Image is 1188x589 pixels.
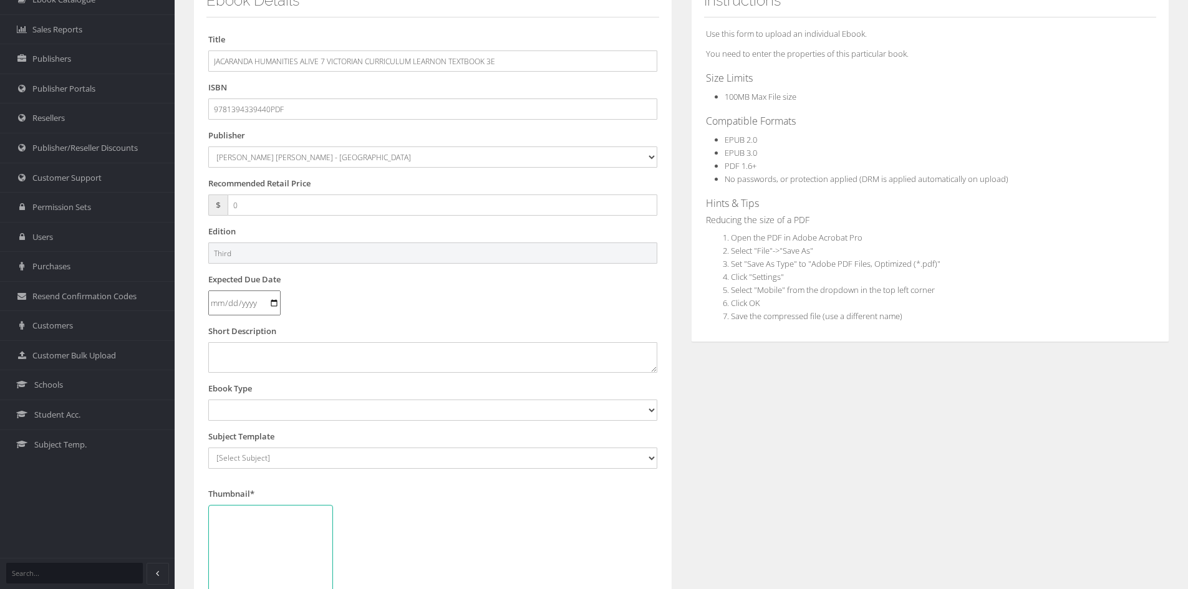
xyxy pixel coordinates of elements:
[32,320,73,332] span: Customers
[706,47,1155,60] p: You need to enter the properties of this particular book.
[32,290,137,302] span: Resend Confirmation Codes
[731,284,1155,297] li: Select "Mobile" from the dropdown in the top left corner
[208,33,225,46] label: Title
[208,194,228,216] span: $
[731,297,1155,310] li: Click OK
[208,225,236,238] label: Edition
[706,116,1155,127] h4: Compatible Formats
[208,430,274,443] label: Subject Template
[208,81,227,94] label: ISBN
[725,146,1155,160] li: EPUB 3.0
[208,487,254,500] label: Thumbnail*
[32,53,71,65] span: Publishers
[6,563,143,583] input: Search...
[32,24,82,36] span: Sales Reports
[731,244,1155,257] li: Select "File"->"Save As"
[725,173,1155,186] li: No passwords, or protection applied (DRM is applied automatically on upload)
[725,160,1155,173] li: PDF 1.6+
[731,310,1155,323] li: Save the compressed file (use a different name)
[725,133,1155,146] li: EPUB 2.0
[32,231,53,243] span: Users
[706,27,1155,41] p: Use this form to upload an individual Ebook.
[32,350,116,362] span: Customer Bulk Upload
[725,90,1155,103] li: 100MB Max File size
[731,257,1155,271] li: Set "Save As Type" to "Adobe PDF Files, Optimized (*.pdf)"
[32,142,138,154] span: Publisher/Reseller Discounts
[706,198,1155,209] h4: Hints & Tips
[731,231,1155,244] li: Open the PDF in Adobe Acrobat Pro
[208,382,252,395] label: Ebook Type
[32,261,70,272] span: Purchases
[706,73,1155,84] h4: Size Limits
[706,215,1155,224] h5: Reducing the size of a PDF
[208,129,245,142] label: Publisher
[34,439,87,451] span: Subject Temp.
[731,271,1155,284] li: Click "Settings"
[32,201,91,213] span: Permission Sets
[34,379,63,391] span: Schools
[208,177,311,190] label: Recommended Retail Price
[32,83,95,95] span: Publisher Portals
[208,325,276,338] label: Short Description
[32,172,102,184] span: Customer Support
[34,409,80,421] span: Student Acc.
[32,112,65,124] span: Resellers
[208,273,281,286] label: Expected Due Date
